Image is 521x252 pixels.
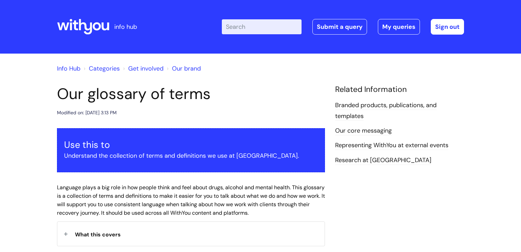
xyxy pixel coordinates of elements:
a: Representing WithYou at external events [335,141,448,150]
div: Modified on: [DATE] 3:13 PM [57,109,117,117]
a: Our core messaging [335,127,392,135]
li: Solution home [82,63,120,74]
li: Get involved [121,63,163,74]
a: Get involved [128,64,163,73]
span: Language plays a big role in how people think and feel about drugs, alcohol and mental health. Th... [57,184,325,216]
a: Categories [89,64,120,73]
p: info hub [114,21,137,32]
h4: Related Information [335,85,464,94]
a: Our brand [172,64,201,73]
input: Search [222,19,302,34]
h1: Our glossary of terms [57,85,325,103]
p: Understand the collection of terms and definitions we use at [GEOGRAPHIC_DATA]. [64,150,318,161]
h3: Use this to [64,139,318,150]
a: Sign out [431,19,464,35]
a: Info Hub [57,64,80,73]
a: Branded products, publications, and templates [335,101,437,121]
a: Submit a query [312,19,367,35]
a: My queries [378,19,420,35]
li: Our brand [165,63,201,74]
span: What this covers [75,231,121,238]
a: Research at [GEOGRAPHIC_DATA] [335,156,431,165]
div: | - [222,19,464,35]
